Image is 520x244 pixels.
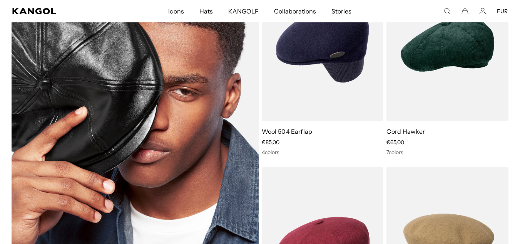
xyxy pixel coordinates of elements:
[386,139,404,146] span: €65,00
[479,8,486,15] a: Account
[444,8,451,15] summary: Search here
[497,8,508,15] button: EUR
[461,8,468,15] button: Cart
[386,149,508,156] div: 7 colors
[386,128,425,135] a: Cord Hawker
[262,128,313,135] a: Wool 504 Earflap
[12,8,111,14] a: Kangol
[262,149,384,156] div: 4 colors
[262,139,279,146] span: €85,00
